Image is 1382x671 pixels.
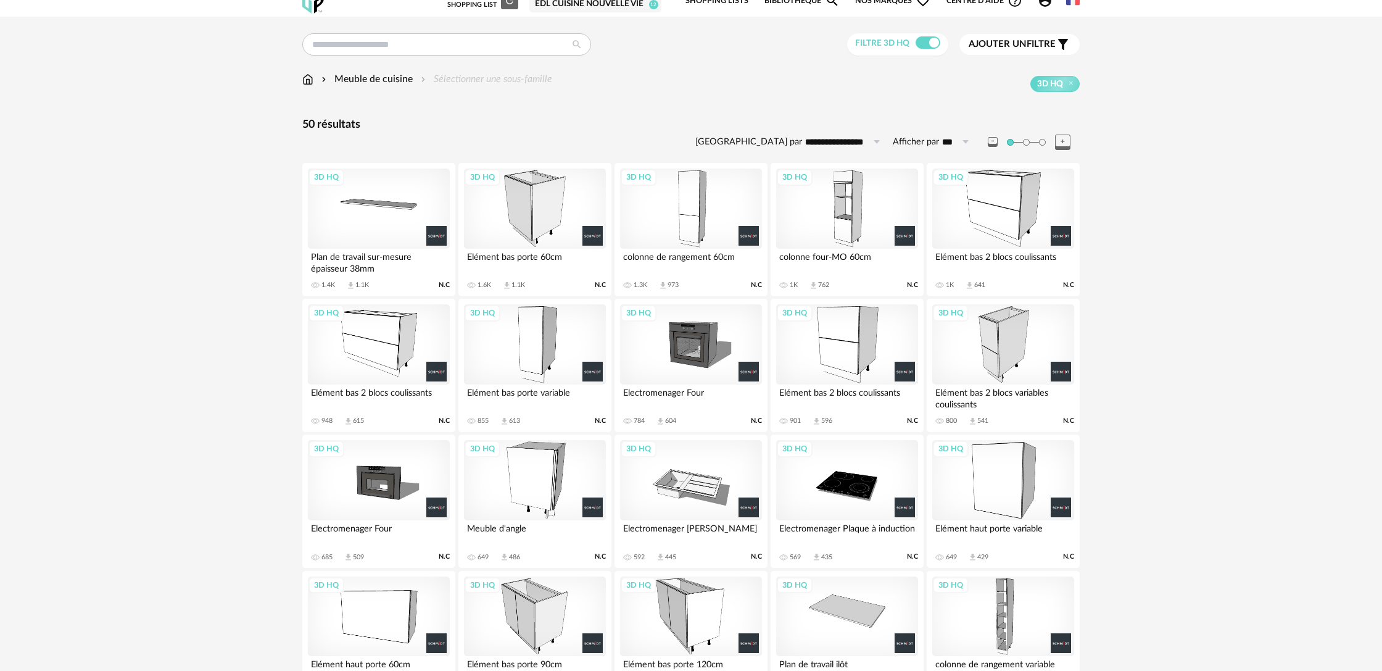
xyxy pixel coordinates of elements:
div: 1.6K [478,281,491,290]
span: Download icon [965,281,974,290]
a: 3D HQ colonne four-MO 60cm 1K Download icon 762 N.C [771,163,924,296]
div: 3D HQ [308,305,344,321]
a: 3D HQ Electromenager Plaque à induction 569 Download icon 435 N.C [771,435,924,568]
div: 3D HQ [465,577,500,593]
div: 592 [634,553,645,562]
div: 613 [509,417,520,425]
div: 3D HQ [465,305,500,321]
span: 3D HQ [1037,78,1063,90]
a: 3D HQ Plan de travail sur-mesure épaisseur 38mm 1.4K Download icon 1.1K N.C [302,163,455,296]
div: 800 [946,417,957,425]
div: Elément bas porte 60cm [464,249,606,273]
span: N.C [907,552,918,561]
span: N.C [1063,281,1074,290]
a: 3D HQ Elément bas 2 blocs coulissants 901 Download icon 596 N.C [771,299,924,432]
span: Download icon [500,552,509,562]
span: Download icon [812,552,821,562]
span: N.C [751,552,762,561]
div: Elément bas 2 blocs variables coulissants [932,385,1074,409]
div: 486 [509,553,520,562]
div: 762 [818,281,829,290]
span: Download icon [968,417,977,426]
div: 1K [790,281,798,290]
div: 948 [321,417,333,425]
span: N.C [751,417,762,425]
a: 3D HQ Electromenager [PERSON_NAME] 592 Download icon 445 N.C [614,435,768,568]
a: 3D HQ Meuble d'angle 649 Download icon 486 N.C [458,435,611,568]
div: 3D HQ [777,577,813,593]
div: 509 [353,553,364,562]
div: 3D HQ [621,169,656,185]
span: N.C [439,417,450,425]
div: 615 [353,417,364,425]
div: 685 [321,553,333,562]
div: 3D HQ [465,169,500,185]
div: 445 [665,553,676,562]
div: 3D HQ [777,169,813,185]
span: Download icon [809,281,818,290]
a: 3D HQ Elément bas 2 blocs variables coulissants 800 Download icon 541 N.C [927,299,1080,432]
a: 3D HQ Electromenager Four 685 Download icon 509 N.C [302,435,455,568]
div: Electromenager Four [620,385,762,409]
span: N.C [595,417,606,425]
div: 784 [634,417,645,425]
span: N.C [595,281,606,290]
div: Electromenager Four [308,520,450,545]
div: 649 [478,553,489,562]
div: 3D HQ [933,441,969,457]
span: Download icon [658,281,668,290]
div: colonne four-MO 60cm [776,249,918,273]
div: Elément bas porte variable [464,385,606,409]
div: 3D HQ [308,577,344,593]
div: 1.3K [634,281,647,290]
div: Meuble d'angle [464,520,606,545]
span: Ajouter un [969,40,1027,49]
img: svg+xml;base64,PHN2ZyB3aWR0aD0iMTYiIGhlaWdodD0iMTciIHZpZXdCb3g9IjAgMCAxNiAxNyIgZmlsbD0ibm9uZSIgeG... [302,72,313,86]
span: filtre [969,38,1056,51]
a: 3D HQ Electromenager Four 784 Download icon 604 N.C [614,299,768,432]
span: Download icon [656,417,665,426]
div: 1.1K [355,281,369,290]
div: 641 [974,281,985,290]
span: Download icon [812,417,821,426]
div: 541 [977,417,988,425]
label: [GEOGRAPHIC_DATA] par [695,136,802,148]
a: 3D HQ colonne de rangement 60cm 1.3K Download icon 973 N.C [614,163,768,296]
div: Plan de travail sur-mesure épaisseur 38mm [308,249,450,273]
div: 1K [946,281,954,290]
span: N.C [907,417,918,425]
span: Download icon [502,281,511,290]
img: svg+xml;base64,PHN2ZyB3aWR0aD0iMTYiIGhlaWdodD0iMTYiIHZpZXdCb3g9IjAgMCAxNiAxNiIgZmlsbD0ibm9uZSIgeG... [319,72,329,86]
span: Filtre 3D HQ [855,39,909,48]
div: Electromenager [PERSON_NAME] [620,520,762,545]
div: 1.1K [511,281,525,290]
div: 3D HQ [777,441,813,457]
div: 50 résultats [302,118,1080,132]
div: 3D HQ [777,305,813,321]
div: 3D HQ [933,577,969,593]
span: N.C [439,552,450,561]
span: Filter icon [1056,37,1070,52]
a: 3D HQ Elément haut porte variable 649 Download icon 429 N.C [927,435,1080,568]
span: N.C [595,552,606,561]
div: 596 [821,417,832,425]
span: N.C [439,281,450,290]
div: 429 [977,553,988,562]
div: colonne de rangement 60cm [620,249,762,273]
div: Electromenager Plaque à induction [776,520,918,545]
a: 3D HQ Elément bas 2 blocs coulissants 1K Download icon 641 N.C [927,163,1080,296]
span: Download icon [344,417,353,426]
div: 855 [478,417,489,425]
div: 435 [821,553,832,562]
div: 569 [790,553,801,562]
div: Elément bas 2 blocs coulissants [932,249,1074,273]
div: 973 [668,281,679,290]
div: 3D HQ [308,169,344,185]
div: 901 [790,417,801,425]
div: 1.4K [321,281,335,290]
span: N.C [1063,552,1074,561]
div: Elément bas 2 blocs coulissants [776,385,918,409]
div: Meuble de cuisine [319,72,413,86]
div: 3D HQ [308,441,344,457]
div: 3D HQ [621,441,656,457]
